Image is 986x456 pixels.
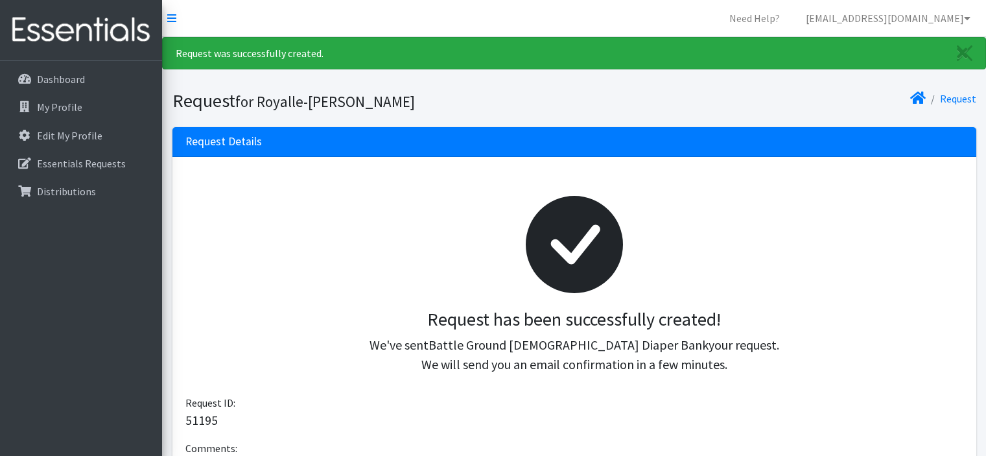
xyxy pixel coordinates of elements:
span: Request ID: [185,396,235,409]
small: for Royalle-[PERSON_NAME] [235,92,415,111]
span: Comments: [185,442,237,455]
h1: Request [172,90,570,112]
a: Need Help? [719,5,790,31]
a: Essentials Requests [5,150,157,176]
img: HumanEssentials [5,8,157,52]
a: Close [944,38,985,69]
a: Distributions [5,178,157,204]
a: Request [940,92,976,105]
p: Distributions [37,185,96,198]
p: Edit My Profile [37,129,102,142]
div: Request was successfully created. [162,37,986,69]
p: We've sent your request. We will send you an email confirmation in a few minutes. [196,335,953,374]
p: Essentials Requests [37,157,126,170]
a: [EMAIL_ADDRESS][DOMAIN_NAME] [795,5,981,31]
p: 51195 [185,411,963,430]
h3: Request Details [185,135,262,149]
a: Dashboard [5,66,157,92]
h3: Request has been successfully created! [196,309,953,331]
span: Battle Ground [DEMOGRAPHIC_DATA] Diaper Bank [428,337,709,353]
a: My Profile [5,94,157,120]
p: Dashboard [37,73,85,86]
p: My Profile [37,101,82,114]
a: Edit My Profile [5,123,157,149]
